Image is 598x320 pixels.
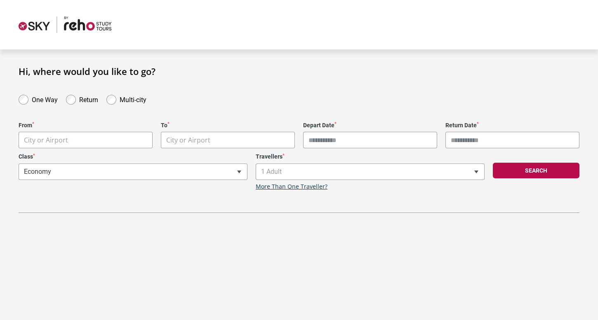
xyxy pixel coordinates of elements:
[445,122,579,129] label: Return Date
[19,132,153,148] span: City or Airport
[161,132,294,148] span: City or Airport
[303,122,437,129] label: Depart Date
[32,94,58,104] label: One Way
[161,132,295,148] span: City or Airport
[166,135,210,145] span: City or Airport
[493,163,579,178] button: Search
[24,135,68,145] span: City or Airport
[19,66,579,77] h1: Hi, where would you like to go?
[19,132,152,148] span: City or Airport
[256,183,327,190] a: More Than One Traveller?
[79,94,98,104] label: Return
[19,164,247,180] span: Economy
[120,94,146,104] label: Multi-city
[161,122,295,129] label: To
[19,153,247,160] label: Class
[19,122,153,129] label: From
[256,164,484,180] span: 1 Adult
[256,153,485,160] label: Travellers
